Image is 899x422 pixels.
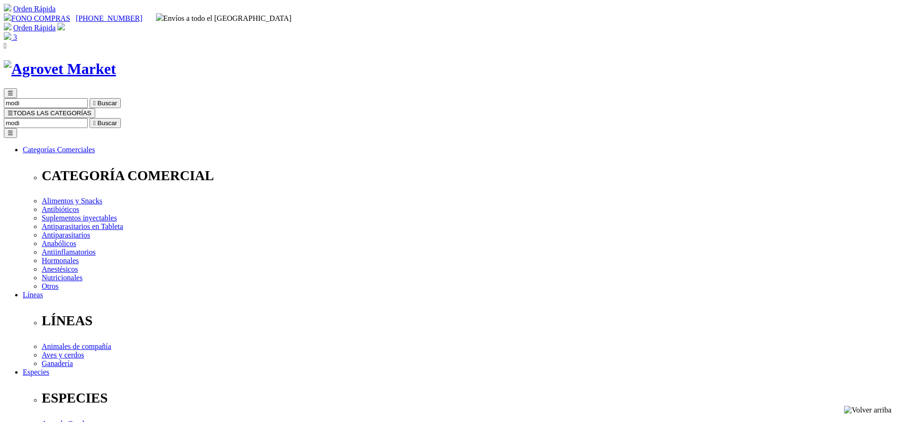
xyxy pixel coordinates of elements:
a: Antiinflamatorios [42,248,96,256]
a: Otros [42,282,59,290]
p: ESPECIES [42,390,895,406]
span: Envíos a todo el [GEOGRAPHIC_DATA] [156,14,292,22]
img: shopping-bag.svg [4,32,11,40]
img: Agrovet Market [4,60,116,78]
img: shopping-cart.svg [4,23,11,30]
a: Orden Rápida [13,24,55,32]
a: [PHONE_NUMBER] [76,14,142,22]
span: ☰ [8,90,13,97]
button: ☰TODAS LAS CATEGORÍAS [4,108,95,118]
input: Buscar [4,118,88,128]
a: Orden Rápida [13,5,55,13]
a: Nutricionales [42,274,82,282]
a: Anestésicos [42,265,78,273]
p: CATEGORÍA COMERCIAL [42,168,895,183]
a: Aves y cerdos [42,351,84,359]
a: Especies [23,368,49,376]
a: Acceda a su cuenta de cliente [57,24,65,32]
a: Ganadería [42,359,73,367]
a: Alimentos y Snacks [42,197,102,205]
button: ☰ [4,128,17,138]
img: user.svg [57,23,65,30]
button: ☰ [4,88,17,98]
span: Buscar [98,119,117,127]
button:  Buscar [90,118,121,128]
span: ☰ [8,110,13,117]
img: Volver arriba [844,406,891,414]
img: delivery-truck.svg [156,13,163,21]
a: Antiparasitarios en Tableta [42,222,123,230]
a: Suplementos inyectables [42,214,117,222]
a: Antiparasitarios [42,231,90,239]
a: FONO COMPRAS [4,14,70,22]
a: 3 [4,33,17,41]
span: 3 [13,33,17,41]
a: Antibióticos [42,205,79,213]
a: Animales de compañía [42,342,111,350]
i:  [93,100,96,107]
i:  [93,119,96,127]
a: Anabólicos [42,239,76,248]
input: Buscar [4,98,88,108]
span: Buscar [98,100,117,107]
p: LÍNEAS [42,313,895,329]
button:  Buscar [90,98,121,108]
a: Categorías Comerciales [23,146,95,154]
img: phone.svg [4,13,11,21]
i:  [4,42,7,50]
a: Líneas [23,291,43,299]
a: Hormonales [42,257,79,265]
img: shopping-cart.svg [4,4,11,11]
